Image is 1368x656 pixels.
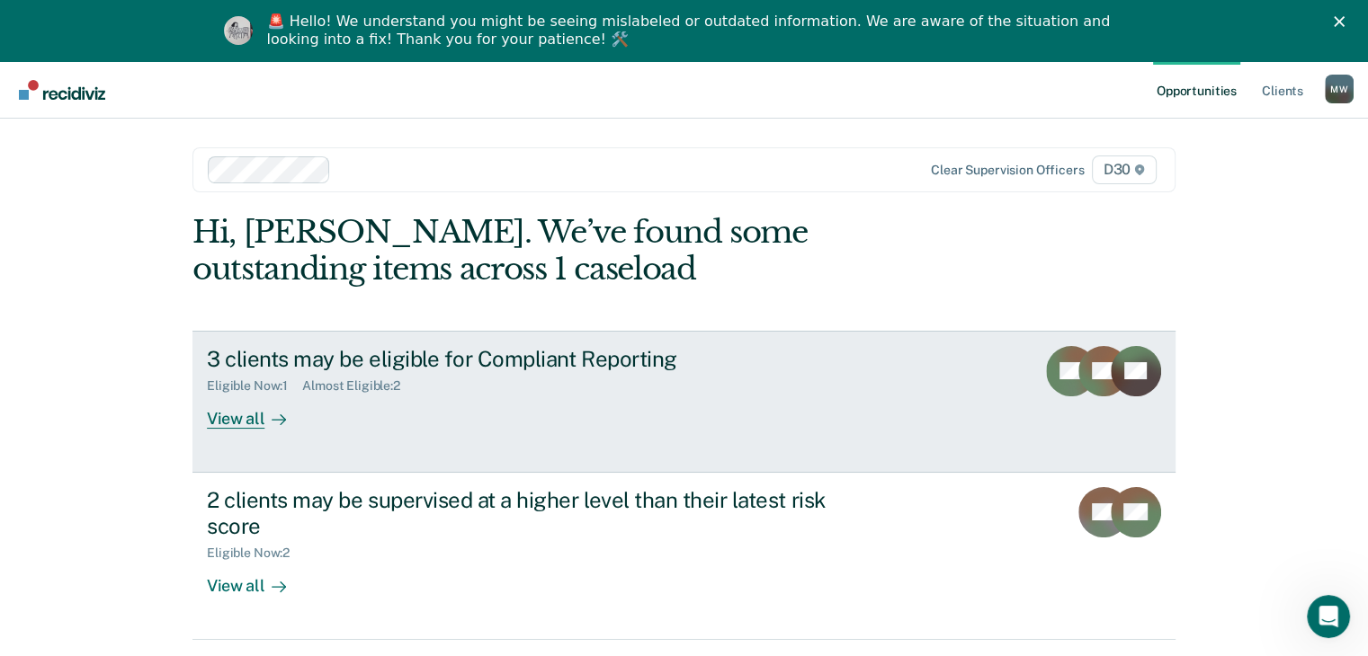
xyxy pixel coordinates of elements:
[302,378,415,394] div: Almost Eligible : 2
[207,378,302,394] div: Eligible Now : 1
[1325,75,1354,103] button: Profile dropdown button
[267,13,1116,49] div: 🚨 Hello! We understand you might be seeing mislabeled or outdated information. We are aware of th...
[931,163,1084,178] div: Clear supervision officers
[207,561,308,596] div: View all
[207,394,308,429] div: View all
[1307,595,1350,638] iframe: Intercom live chat
[207,346,838,372] div: 3 clients may be eligible for Compliant Reporting
[1092,155,1157,184] span: D30
[192,214,979,288] div: Hi, [PERSON_NAME]. We’ve found some outstanding items across 1 caseload
[1258,61,1307,119] a: Clients
[1153,61,1240,119] a: Opportunities
[207,487,838,539] div: 2 clients may be supervised at a higher level than their latest risk score
[19,80,105,100] img: Recidiviz
[224,16,253,45] img: Profile image for Kim
[192,331,1176,473] a: 3 clients may be eligible for Compliant ReportingEligible Now:1Almost Eligible:2View all
[207,545,304,561] div: Eligible Now : 2
[1334,16,1352,27] div: Close
[1325,75,1354,103] div: M W
[192,473,1176,640] a: 2 clients may be supervised at a higher level than their latest risk scoreEligible Now:2View all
